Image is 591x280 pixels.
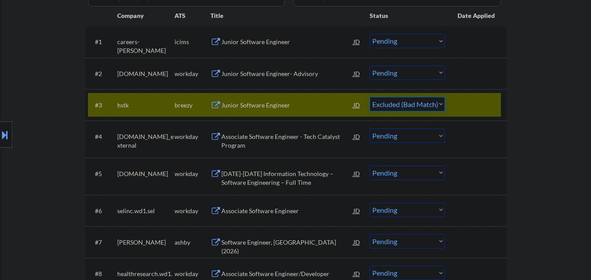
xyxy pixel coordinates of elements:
div: #8 [95,270,110,278]
div: breezy [175,101,210,110]
div: JD [353,66,361,81]
div: Associate Software Engineer - Tech Catalyst Program [221,132,353,149]
div: Software Engineer, [GEOGRAPHIC_DATA] (2026) [221,238,353,255]
div: #7 [95,238,110,247]
div: Associate Software Engineer [221,207,353,215]
div: JD [353,234,361,250]
div: workday [175,270,210,278]
div: Title [210,11,361,20]
div: careers-[PERSON_NAME] [117,38,175,55]
div: JD [353,203,361,218]
div: workday [175,132,210,141]
div: JD [353,97,361,113]
div: Status [370,7,445,23]
div: #1 [95,38,110,46]
div: ATS [175,11,210,20]
div: Date Applied [458,11,496,20]
div: JD [353,166,361,181]
div: [PERSON_NAME] [117,238,175,247]
div: JD [353,34,361,49]
div: [DATE]-[DATE] Information Technology – Software Engineering – Full Time [221,169,353,187]
div: workday [175,207,210,215]
div: Junior Software Engineer [221,101,353,110]
div: icims [175,38,210,46]
div: Junior Software Engineer [221,38,353,46]
div: ashby [175,238,210,247]
div: workday [175,69,210,78]
div: JD [353,128,361,144]
div: workday [175,169,210,178]
div: Company [117,11,175,20]
div: Associate Software Engineer/Developer [221,270,353,278]
div: Junior Software Engineer- Advisory [221,69,353,78]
